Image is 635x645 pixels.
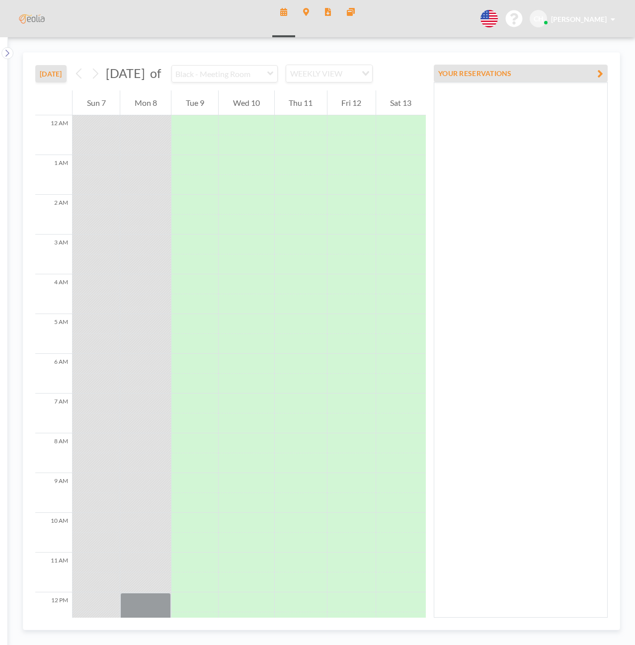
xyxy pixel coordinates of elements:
[35,473,72,513] div: 9 AM
[106,66,145,81] span: [DATE]
[275,90,327,115] div: Thu 11
[35,553,72,592] div: 11 AM
[376,90,426,115] div: Sat 13
[35,394,72,433] div: 7 AM
[35,115,72,155] div: 12 AM
[35,274,72,314] div: 4 AM
[288,67,344,80] span: WEEKLY VIEW
[150,66,161,81] span: of
[534,14,544,23] span: CH
[35,354,72,394] div: 6 AM
[345,67,356,80] input: Search for option
[120,90,171,115] div: Mon 8
[35,155,72,195] div: 1 AM
[551,15,607,23] span: [PERSON_NAME]
[35,314,72,354] div: 5 AM
[35,433,72,473] div: 8 AM
[35,235,72,274] div: 3 AM
[35,65,67,82] button: [DATE]
[35,592,72,632] div: 12 PM
[172,66,267,82] input: Black - Meeting Room
[286,65,372,82] div: Search for option
[73,90,120,115] div: Sun 7
[171,90,218,115] div: Tue 9
[16,9,48,29] img: organization-logo
[35,195,72,235] div: 2 AM
[327,90,376,115] div: Fri 12
[434,65,608,82] button: YOUR RESERVATIONS
[35,513,72,553] div: 10 AM
[219,90,274,115] div: Wed 10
